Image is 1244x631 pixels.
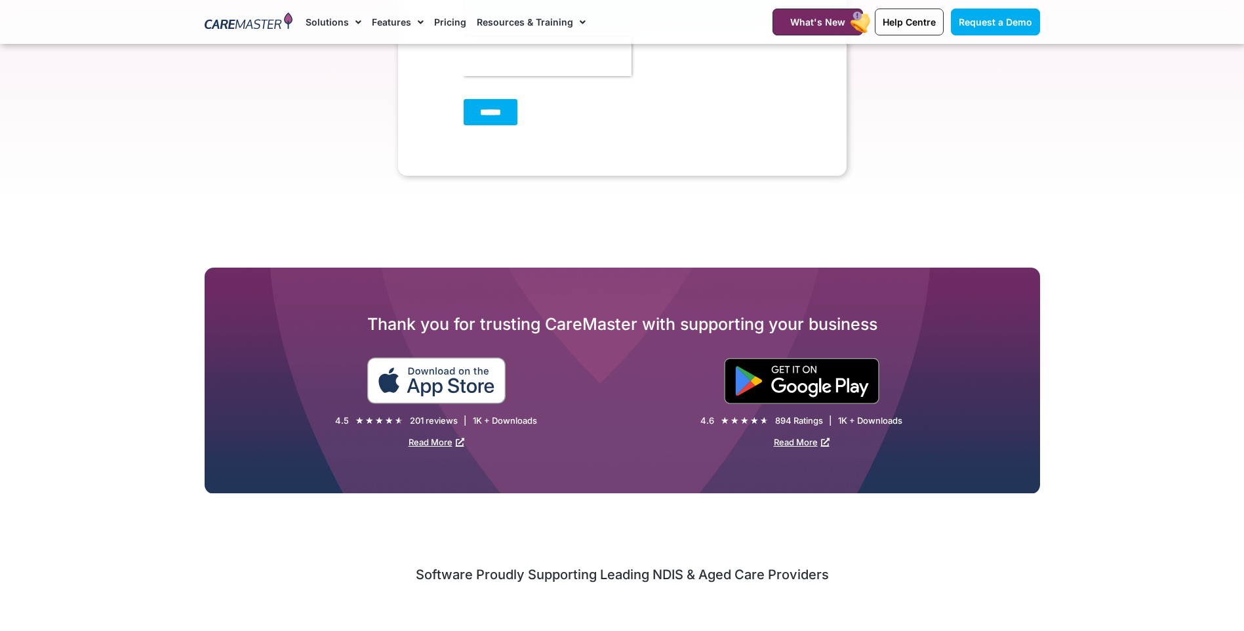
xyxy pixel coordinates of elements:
img: CareMaster Logo [205,12,293,32]
i: ★ [721,414,729,428]
span: Help Centre [883,16,936,28]
i: ★ [385,414,393,428]
span: Request a Demo [959,16,1032,28]
img: "Get is on" Black Google play button. [724,358,879,404]
span: I have an existing NDIS business and my current software isn't providing everything I need [3,540,310,562]
i: ★ [395,414,403,428]
div: 4.5/5 [355,414,403,428]
h2: Thank you for trusting CareMaster with supporting your business [205,314,1040,335]
input: I have an existing NDIS business and my current software isn't providing everything I need [3,540,12,548]
div: 4.5 [335,415,349,426]
span: I have an existing NDIS business and need software to operate better [15,523,298,533]
span: Last Name [159,1,203,12]
div: 4.6 [700,415,714,426]
i: ★ [760,414,769,428]
i: ★ [355,414,364,428]
i: ★ [750,414,759,428]
i: ★ [731,414,739,428]
h2: Software Proudly Supporting Leading NDIS & Aged Care Providers [205,566,1040,583]
a: Read More [409,437,464,447]
input: I have an existing NDIS business and need software to operate better [3,523,12,531]
i: ★ [365,414,374,428]
span: What's New [790,16,845,28]
a: Help Centre [875,9,944,35]
div: 4.6/5 [721,414,769,428]
a: Request a Demo [951,9,1040,35]
div: 894 Ratings | 1K + Downloads [775,415,902,426]
input: I'm a new NDIS provider or I'm about to set up my NDIS business [3,506,12,514]
i: ★ [740,414,749,428]
i: ★ [375,414,384,428]
div: 201 reviews | 1K + Downloads [410,415,537,426]
a: What's New [772,9,863,35]
span: I'm a new NDIS provider or I'm about to set up my NDIS business [15,506,281,516]
img: small black download on the apple app store button. [367,357,506,404]
a: Read More [774,437,830,447]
